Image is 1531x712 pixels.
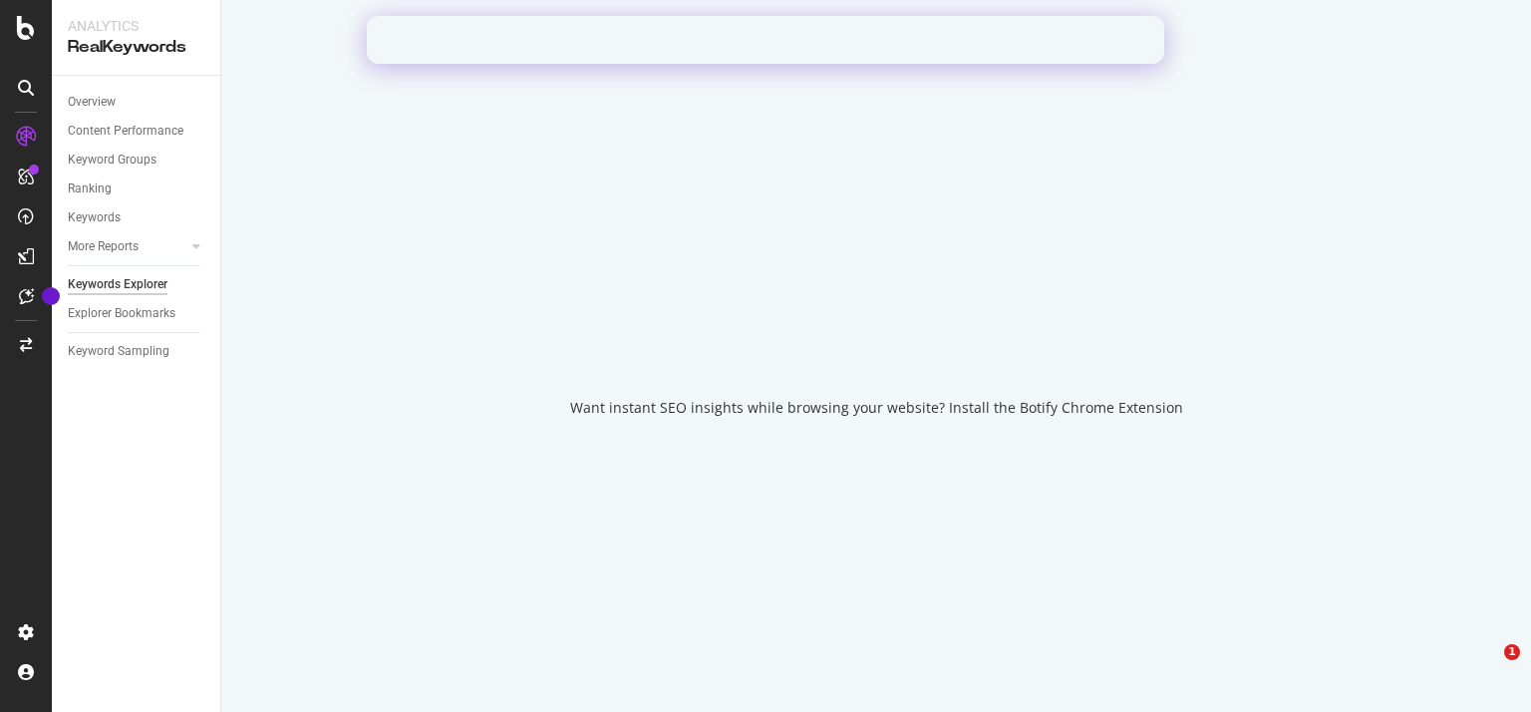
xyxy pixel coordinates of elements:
div: Content Performance [68,121,183,142]
div: RealKeywords [68,36,204,59]
a: Keywords [68,207,206,228]
div: Overview [68,92,116,113]
div: Tooltip anchor [42,287,60,305]
div: Analytics [68,16,204,36]
a: Keyword Groups [68,150,206,171]
a: More Reports [68,236,186,257]
div: Explorer Bookmarks [68,303,175,324]
div: animation [804,294,948,366]
div: Keyword Groups [68,150,156,171]
a: Overview [68,92,206,113]
div: Ranking [68,178,112,199]
div: Keywords Explorer [68,274,167,295]
div: Want instant SEO insights while browsing your website? Install the Botify Chrome Extension [570,398,1183,418]
a: Keywords Explorer [68,274,206,295]
a: Explorer Bookmarks [68,303,206,324]
div: More Reports [68,236,139,257]
a: Keyword Sampling [68,341,206,362]
a: Content Performance [68,121,206,142]
iframe: Intercom live chat banner [367,16,1164,64]
a: Ranking [68,178,206,199]
iframe: Intercom live chat [1463,644,1511,692]
span: 1 [1504,644,1520,660]
div: Keyword Sampling [68,341,169,362]
div: Keywords [68,207,121,228]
